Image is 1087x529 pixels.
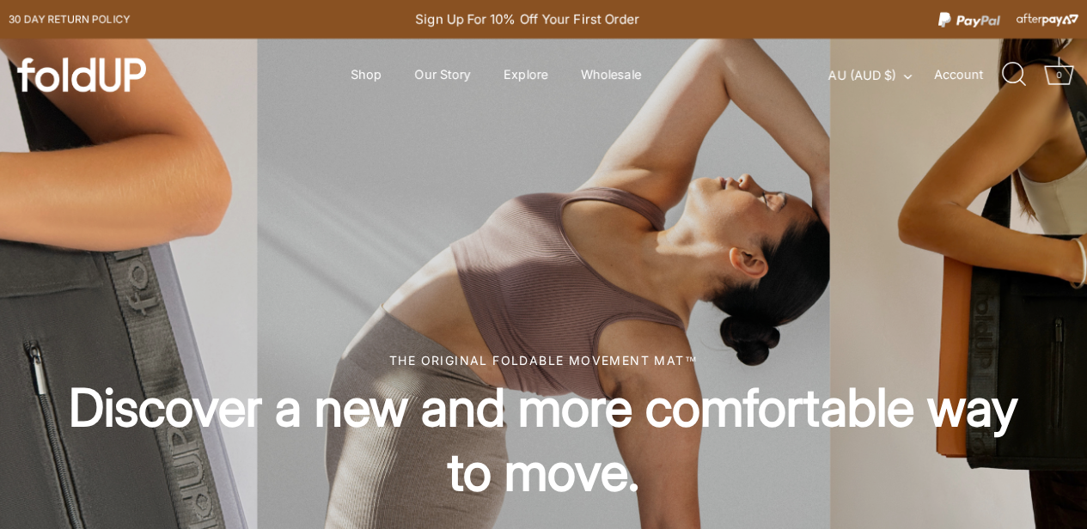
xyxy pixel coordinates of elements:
a: Our Story [400,58,485,91]
a: Account [934,64,1000,85]
img: foldUP [17,58,146,92]
a: foldUP [17,58,180,92]
a: Shop [336,58,397,91]
a: 30 day Return policy [9,9,130,30]
a: Cart [1040,56,1078,94]
a: Explore [489,58,563,91]
div: The original foldable movement mat™ [60,351,1027,369]
div: Primary navigation [308,58,683,91]
a: Wholesale [566,58,656,91]
h2: Discover a new and more comfortable way to move. [60,375,1027,504]
button: AU (AUD $) [828,68,931,83]
a: Search [995,56,1033,94]
div: 0 [1050,66,1067,83]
